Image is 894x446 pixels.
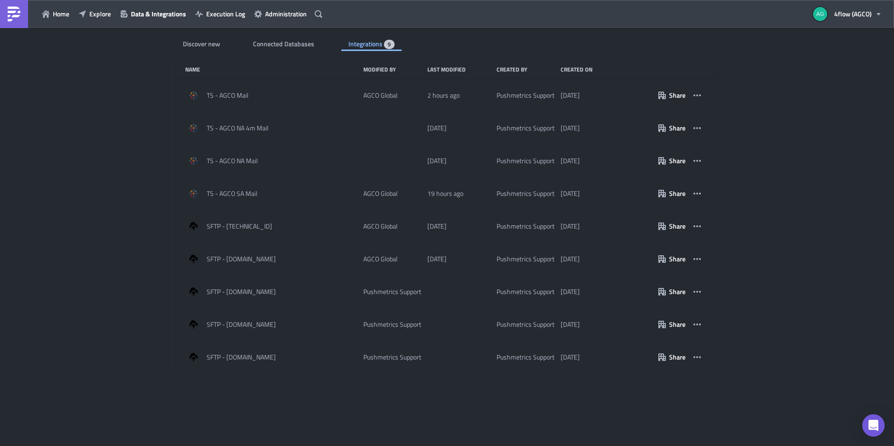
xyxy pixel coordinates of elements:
[253,39,316,49] span: Connected Databases
[561,255,580,263] time: 2025-02-25T11:11:33Z
[654,186,690,201] button: Share
[654,284,690,299] button: Share
[348,39,384,49] span: Integrations
[497,66,556,73] div: Created by
[654,252,690,266] button: Share
[388,41,391,48] span: 9
[207,222,272,230] span: SFTP - [TECHNICAL_ID]
[669,188,685,198] span: Share
[669,287,685,296] span: Share
[497,157,555,165] div: Pushmetrics Support
[654,317,690,331] button: Share
[191,7,250,21] button: Execution Log
[185,66,359,73] div: Name
[7,7,22,22] img: PushMetrics
[497,91,555,100] div: Pushmetrics Support
[37,7,74,21] button: Home
[265,9,307,19] span: Administration
[654,350,690,364] button: Share
[561,124,580,132] time: 2025-02-25T10:47:10Z
[497,288,555,296] div: Pushmetrics Support
[427,157,447,165] time: 2025-08-24T00:01:14Z
[654,121,690,135] button: Share
[363,353,421,361] div: Pushmetrics Support
[74,7,115,21] button: Explore
[497,189,555,198] div: Pushmetrics Support
[206,9,245,19] span: Execution Log
[654,88,690,102] button: Share
[363,255,397,263] div: AGCO Global
[207,91,248,100] span: TS - AGCO Mail
[363,189,397,198] div: AGCO Global
[427,66,492,73] div: Last modified
[669,352,685,362] span: Share
[176,37,227,51] div: Discover new
[207,189,257,198] span: TS - AGCO SA Mail
[207,255,276,263] span: SFTP - [DOMAIN_NAME]
[807,4,887,24] button: 4flow (AGCO)
[497,255,555,263] div: Pushmetrics Support
[363,320,421,329] div: Pushmetrics Support
[561,157,580,165] time: 2025-02-25T10:47:10Z
[497,320,555,329] div: Pushmetrics Support
[561,91,580,100] time: 2025-02-25T10:47:09Z
[427,91,460,100] time: 2025-08-27T12:11:33Z
[427,222,447,230] time: 2025-05-09T07:47:17Z
[669,123,685,133] span: Share
[812,6,828,22] img: Avatar
[427,189,463,198] time: 2025-08-26T18:37:52Z
[207,124,268,132] span: TS - AGCO NA 4m Mail
[427,124,447,132] time: 2025-08-24T00:00:06Z
[669,90,685,100] span: Share
[862,414,885,437] div: Open Intercom Messenger
[654,219,690,233] button: Share
[561,320,580,329] time: 2025-03-27T14:07:13Z
[115,7,191,21] button: Data & Integrations
[497,124,555,132] div: Pushmetrics Support
[207,288,276,296] span: SFTP - [DOMAIN_NAME]
[834,9,872,19] span: 4flow (AGCO)
[53,9,69,19] span: Home
[207,320,276,329] span: SFTP - [DOMAIN_NAME]
[497,222,555,230] div: Pushmetrics Support
[207,353,276,361] span: SFTP - [DOMAIN_NAME]
[427,255,447,263] time: 2025-05-09T13:14:59Z
[363,222,397,230] div: AGCO Global
[561,353,580,361] time: 2025-04-02T11:11:04Z
[363,91,397,100] div: AGCO Global
[250,7,311,21] button: Administration
[131,9,186,19] span: Data & Integrations
[669,221,685,231] span: Share
[363,66,423,73] div: Modified by
[89,9,111,19] span: Explore
[363,288,421,296] div: Pushmetrics Support
[669,319,685,329] span: Share
[654,153,690,168] button: Share
[561,222,580,230] time: 2025-02-25T11:11:32Z
[497,353,555,361] div: Pushmetrics Support
[669,254,685,264] span: Share
[561,66,625,73] div: Created on
[561,288,580,296] time: 2025-02-25T11:11:33Z
[207,157,258,165] span: TS - AGCO NA Mail
[561,189,580,198] time: 2025-02-25T10:47:11Z
[669,156,685,165] span: Share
